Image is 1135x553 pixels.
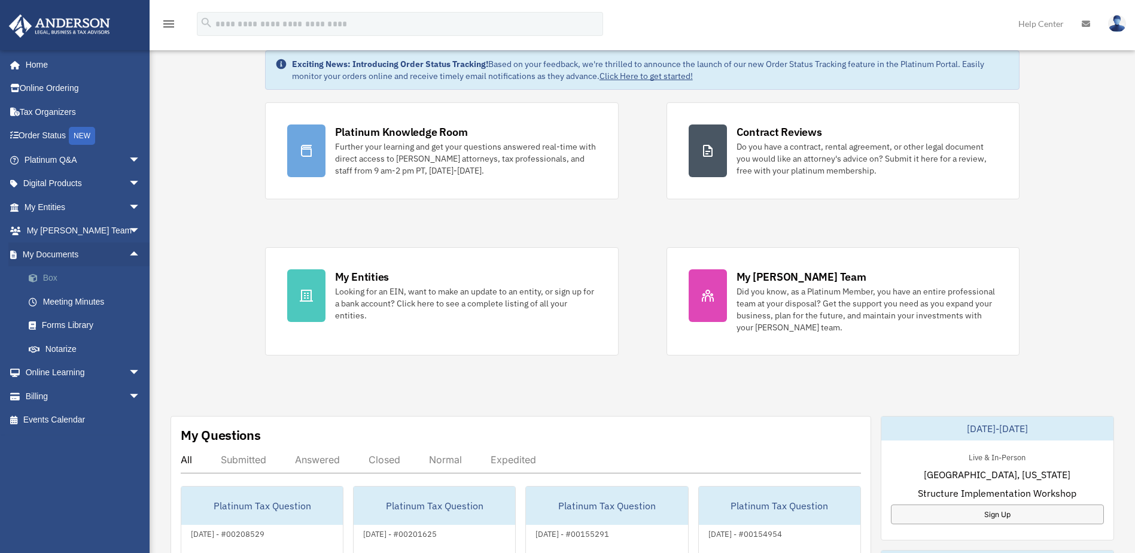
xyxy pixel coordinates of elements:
[335,141,597,177] div: Further your learning and get your questions answered real-time with direct access to [PERSON_NAM...
[429,454,462,466] div: Normal
[918,486,1076,500] span: Structure Implementation Workshop
[8,195,159,219] a: My Entitiesarrow_drop_down
[129,361,153,385] span: arrow_drop_down
[737,124,822,139] div: Contract Reviews
[69,127,95,145] div: NEW
[292,59,488,69] strong: Exciting News: Introducing Order Status Tracking!
[8,124,159,148] a: Order StatusNEW
[129,242,153,267] span: arrow_drop_up
[526,527,619,539] div: [DATE] - #00155291
[8,242,159,266] a: My Documentsarrow_drop_up
[129,172,153,196] span: arrow_drop_down
[129,148,153,172] span: arrow_drop_down
[265,102,619,199] a: Platinum Knowledge Room Further your learning and get your questions answered real-time with dire...
[162,17,176,31] i: menu
[335,269,389,284] div: My Entities
[667,247,1020,355] a: My [PERSON_NAME] Team Did you know, as a Platinum Member, you have an entire professional team at...
[354,527,446,539] div: [DATE] - #00201625
[737,141,998,177] div: Do you have a contract, rental agreement, or other legal document you would like an attorney's ad...
[292,58,1010,82] div: Based on your feedback, we're thrilled to announce the launch of our new Order Status Tracking fe...
[5,14,114,38] img: Anderson Advisors Platinum Portal
[335,124,468,139] div: Platinum Knowledge Room
[181,454,192,466] div: All
[959,450,1035,463] div: Live & In-Person
[8,384,159,408] a: Billingarrow_drop_down
[699,527,792,539] div: [DATE] - #00154954
[924,467,1070,482] span: [GEOGRAPHIC_DATA], [US_STATE]
[369,454,400,466] div: Closed
[17,337,159,361] a: Notarize
[129,219,153,244] span: arrow_drop_down
[526,487,687,525] div: Platinum Tax Question
[181,527,274,539] div: [DATE] - #00208529
[8,172,159,196] a: Digital Productsarrow_drop_down
[17,266,159,290] a: Box
[699,487,860,525] div: Platinum Tax Question
[265,247,619,355] a: My Entities Looking for an EIN, want to make an update to an entity, or sign up for a bank accoun...
[129,195,153,220] span: arrow_drop_down
[200,16,213,29] i: search
[881,417,1113,440] div: [DATE]-[DATE]
[667,102,1020,199] a: Contract Reviews Do you have a contract, rental agreement, or other legal document you would like...
[181,487,343,525] div: Platinum Tax Question
[162,21,176,31] a: menu
[17,314,159,338] a: Forms Library
[891,505,1104,524] a: Sign Up
[1108,15,1126,32] img: User Pic
[295,454,340,466] div: Answered
[17,290,159,314] a: Meeting Minutes
[335,285,597,321] div: Looking for an EIN, want to make an update to an entity, or sign up for a bank account? Click her...
[737,285,998,333] div: Did you know, as a Platinum Member, you have an entire professional team at your disposal? Get th...
[181,426,261,444] div: My Questions
[491,454,536,466] div: Expedited
[8,100,159,124] a: Tax Organizers
[354,487,515,525] div: Platinum Tax Question
[8,219,159,243] a: My [PERSON_NAME] Teamarrow_drop_down
[8,148,159,172] a: Platinum Q&Aarrow_drop_down
[8,361,159,385] a: Online Learningarrow_drop_down
[737,269,866,284] div: My [PERSON_NAME] Team
[8,77,159,101] a: Online Ordering
[600,71,693,81] a: Click Here to get started!
[129,384,153,409] span: arrow_drop_down
[8,408,159,432] a: Events Calendar
[221,454,266,466] div: Submitted
[8,53,153,77] a: Home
